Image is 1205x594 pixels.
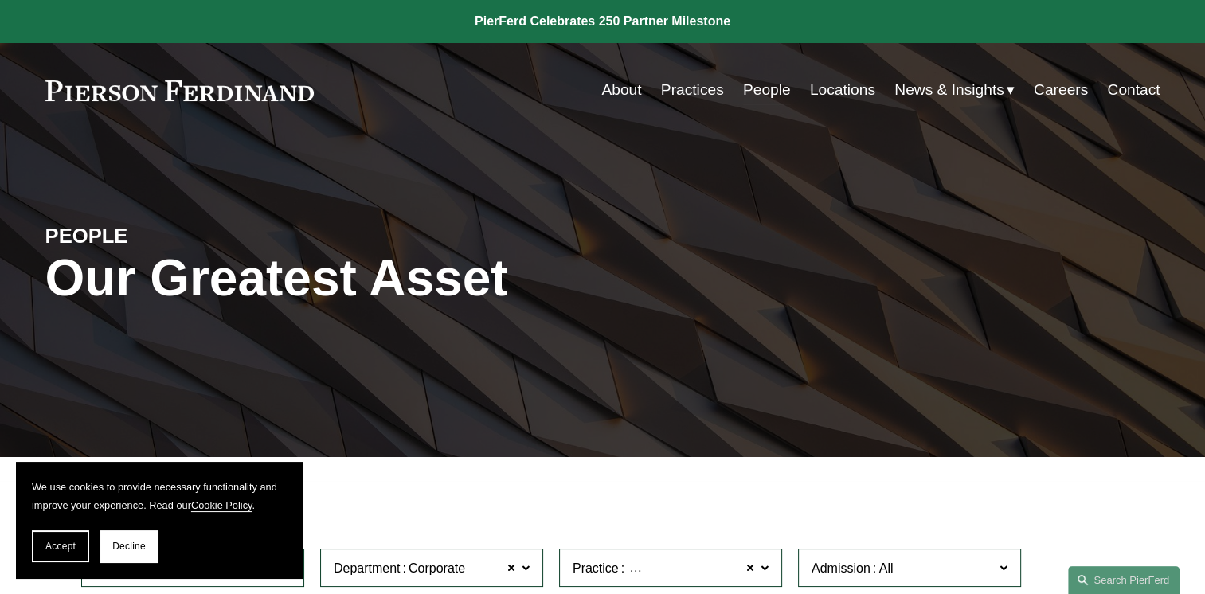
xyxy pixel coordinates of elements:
span: Accept [45,541,76,552]
a: Locations [810,75,875,105]
a: About [601,75,641,105]
button: Decline [100,530,158,562]
span: Practice [573,561,619,575]
a: Practices [661,75,724,105]
span: Department [334,561,401,575]
a: Contact [1107,75,1160,105]
span: News & Insights [894,76,1004,104]
button: Accept [32,530,89,562]
a: Careers [1034,75,1088,105]
section: Cookie banner [16,462,303,578]
h4: PEOPLE [45,223,324,248]
p: We use cookies to provide necessary functionality and improve your experience. Read our . [32,478,287,514]
span: Admission [812,561,870,575]
a: folder dropdown [894,75,1015,105]
h1: Our Greatest Asset [45,249,788,307]
a: Cookie Policy [191,499,252,511]
a: People [743,75,791,105]
span: Corporate [409,558,465,579]
span: Decline [112,541,146,552]
span: Banking and Financial Services [627,558,804,579]
a: Search this site [1068,566,1180,594]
